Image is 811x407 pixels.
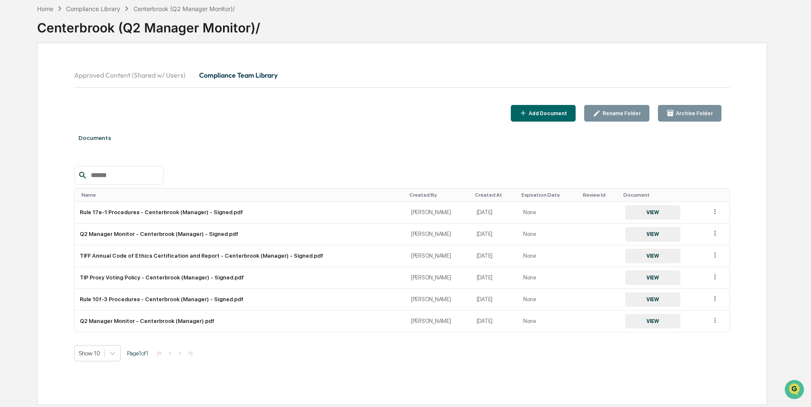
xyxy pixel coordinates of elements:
div: Toggle SortBy [81,192,403,198]
div: Toggle SortBy [623,192,702,198]
td: None [518,202,579,224]
div: Compliance Library [66,5,120,12]
td: Rule 10f-3 Procedures - Centerbrook (Manager) - Signed.pdf [75,289,406,311]
button: Rename Folder [584,105,649,122]
div: 🗄️ [62,108,69,115]
div: Toggle SortBy [409,192,468,198]
td: [PERSON_NAME] [406,245,472,267]
td: TIP Proxy Voting Policy - Centerbrook (Manager) - Signed.pdf [75,267,406,289]
td: [DATE] [472,289,518,311]
span: Preclearance [17,108,55,116]
div: Archive Folder [674,110,713,116]
button: > [176,349,184,357]
td: None [518,267,579,289]
button: >| [185,349,195,357]
td: None [518,245,579,267]
button: VIEW [625,292,681,307]
td: [PERSON_NAME] [406,224,472,245]
td: [DATE] [472,311,518,332]
td: Rule 17e-1 Procedures - Centerbrook (Manager) - Signed.pdf [75,202,406,224]
td: None [518,311,579,332]
div: Toggle SortBy [475,192,515,198]
a: 🗄️Attestations [58,104,109,119]
div: 🖐️ [9,108,15,115]
div: Rename Folder [601,110,641,116]
a: Powered byPylon [60,144,103,151]
button: VIEW [625,205,681,220]
span: Data Lookup [17,124,54,132]
td: None [518,289,579,311]
button: Archive Folder [658,105,722,122]
td: [DATE] [472,245,518,267]
td: TIFF Annual Code of Ethics Certification and Report - Centerbrook (Manager) - Signed.pdf [75,245,406,267]
td: None [518,224,579,245]
div: Centerbrook (Q2 Manager Monitor)/ [133,5,235,12]
td: [DATE] [472,267,518,289]
a: 🔎Data Lookup [5,120,57,136]
td: [PERSON_NAME] [406,289,472,311]
div: Centerbrook (Q2 Manager Monitor)/ [37,13,767,35]
button: VIEW [625,249,681,263]
div: Start new chat [29,65,140,74]
div: secondary tabs example [74,65,730,85]
input: Clear [22,39,141,48]
button: Start new chat [145,68,155,78]
button: Compliance Team Library [192,65,284,85]
button: < [166,349,174,357]
td: [DATE] [472,224,518,245]
a: 🖐️Preclearance [5,104,58,119]
div: 🔎 [9,125,15,131]
span: Pylon [85,145,103,151]
div: Toggle SortBy [583,192,617,198]
div: We're offline, we'll be back soon [29,74,111,81]
img: 1746055101610-c473b297-6a78-478c-a979-82029cc54cd1 [9,65,24,81]
span: Page 1 of 1 [127,350,148,357]
button: Add Document [511,105,576,122]
button: Approved Content (Shared w/ Users) [74,65,192,85]
span: Attestations [70,108,106,116]
button: |< [155,349,165,357]
td: [PERSON_NAME] [406,202,472,224]
div: Documents [74,126,730,150]
td: Q2 Manager Monitor - Centerbrook (Manager) - Signed.pdf [75,224,406,245]
button: VIEW [625,270,681,285]
td: Q2 Manager Monitor - Centerbrook (Manager).pdf [75,311,406,332]
div: Home [37,5,53,12]
button: VIEW [625,314,681,329]
div: Add Document [527,110,567,116]
td: [DATE] [472,202,518,224]
button: VIEW [625,227,681,241]
iframe: Open customer support [784,379,807,402]
td: [PERSON_NAME] [406,311,472,332]
div: Toggle SortBy [521,192,576,198]
td: [PERSON_NAME] [406,267,472,289]
p: How can we help? [9,18,155,32]
div: Toggle SortBy [713,192,727,198]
